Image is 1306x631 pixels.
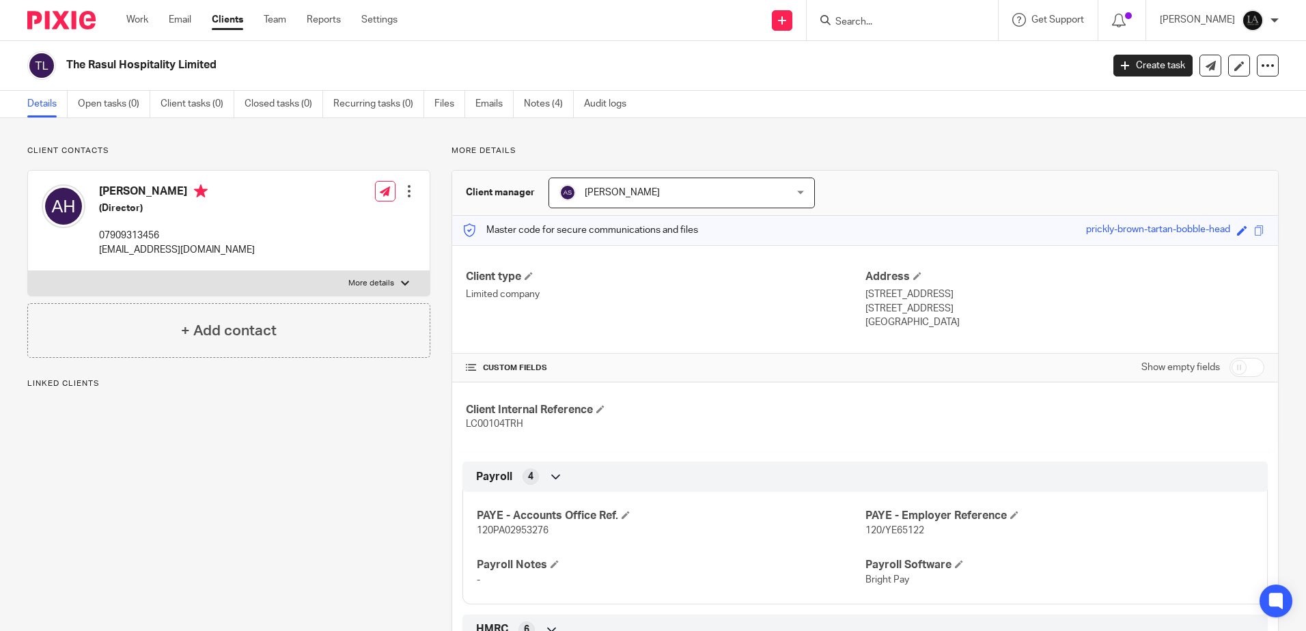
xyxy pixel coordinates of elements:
[865,526,924,535] span: 120/YE65122
[559,184,576,201] img: svg%3E
[245,91,323,117] a: Closed tasks (0)
[865,302,1264,315] p: [STREET_ADDRESS]
[477,509,865,523] h4: PAYE - Accounts Office Ref.
[333,91,424,117] a: Recurring tasks (0)
[1113,55,1193,76] a: Create task
[27,378,430,389] p: Linked clients
[466,419,523,429] span: LC00104TRH
[477,526,548,535] span: 120PA02953276
[584,91,637,117] a: Audit logs
[865,288,1264,301] p: [STREET_ADDRESS]
[1242,10,1264,31] img: Lockhart+Amin+-+1024x1024+-+light+on+dark.jpg
[466,270,865,284] h4: Client type
[99,243,255,257] p: [EMAIL_ADDRESS][DOMAIN_NAME]
[169,13,191,27] a: Email
[42,184,85,228] img: svg%3E
[212,13,243,27] a: Clients
[475,91,514,117] a: Emails
[126,13,148,27] a: Work
[66,58,887,72] h2: The Rasul Hospitality Limited
[434,91,465,117] a: Files
[865,558,1253,572] h4: Payroll Software
[466,186,535,199] h3: Client manager
[476,470,512,484] span: Payroll
[865,509,1253,523] h4: PAYE - Employer Reference
[361,13,398,27] a: Settings
[528,470,533,483] span: 4
[451,145,1279,156] p: More details
[1031,15,1084,25] span: Get Support
[27,51,56,80] img: svg%3E
[307,13,341,27] a: Reports
[834,16,957,29] input: Search
[181,320,277,341] h4: + Add contact
[1086,223,1230,238] div: prickly-brown-tartan-bobble-head
[865,270,1264,284] h4: Address
[466,288,865,301] p: Limited company
[27,145,430,156] p: Client contacts
[524,91,574,117] a: Notes (4)
[99,184,255,201] h4: [PERSON_NAME]
[477,558,865,572] h4: Payroll Notes
[466,403,865,417] h4: Client Internal Reference
[99,229,255,242] p: 07909313456
[99,201,255,215] h5: (Director)
[348,278,394,289] p: More details
[264,13,286,27] a: Team
[78,91,150,117] a: Open tasks (0)
[161,91,234,117] a: Client tasks (0)
[27,11,96,29] img: Pixie
[194,184,208,198] i: Primary
[27,91,68,117] a: Details
[865,315,1264,329] p: [GEOGRAPHIC_DATA]
[1160,13,1235,27] p: [PERSON_NAME]
[477,575,480,585] span: -
[585,188,660,197] span: [PERSON_NAME]
[466,363,865,374] h4: CUSTOM FIELDS
[462,223,698,237] p: Master code for secure communications and files
[865,575,909,585] span: Bright Pay
[1141,361,1220,374] label: Show empty fields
